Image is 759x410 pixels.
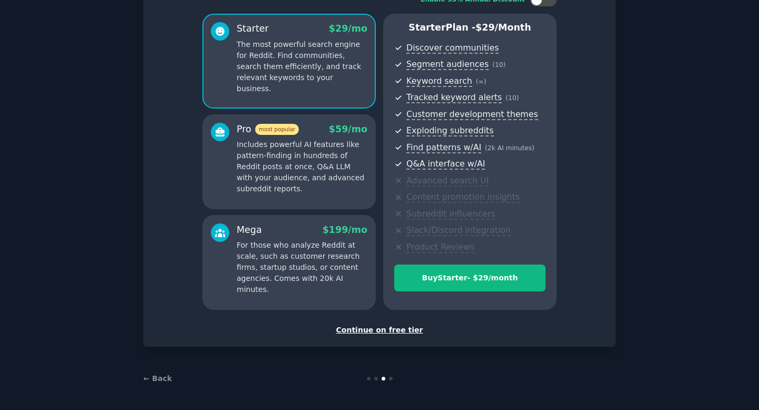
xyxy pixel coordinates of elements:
[394,265,546,291] button: BuyStarter- $29/month
[394,21,546,34] p: Starter Plan -
[476,78,486,85] span: ( ∞ )
[406,175,489,187] span: Advanced search UI
[329,124,367,134] span: $ 59 /mo
[492,61,505,69] span: ( 10 )
[237,139,367,194] p: Includes powerful AI features like pattern-finding in hundreds of Reddit posts at once, Q&A LLM w...
[475,22,531,33] span: $ 29 /month
[406,209,495,220] span: Subreddit influencers
[329,23,367,34] span: $ 29 /mo
[143,374,172,383] a: ← Back
[406,43,499,54] span: Discover communities
[406,159,485,170] span: Q&A interface w/AI
[406,242,474,253] span: Product Reviews
[406,76,472,87] span: Keyword search
[154,325,605,336] div: Continue on free tier
[395,272,545,284] div: Buy Starter - $ 29 /month
[237,39,367,94] p: The most powerful search engine for Reddit. Find communities, search them efficiently, and track ...
[406,109,538,120] span: Customer development themes
[323,224,367,235] span: $ 199 /mo
[255,124,299,135] span: most popular
[505,94,519,102] span: ( 10 )
[406,225,511,236] span: Slack/Discord integration
[406,142,481,153] span: Find patterns w/AI
[237,240,367,295] p: For those who analyze Reddit at scale, such as customer research firms, startup studios, or conte...
[485,144,534,152] span: ( 2k AI minutes )
[406,92,502,103] span: Tracked keyword alerts
[406,192,520,203] span: Content promotion insights
[237,123,299,136] div: Pro
[406,59,489,70] span: Segment audiences
[237,223,262,237] div: Mega
[406,125,493,136] span: Exploding subreddits
[237,22,269,35] div: Starter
